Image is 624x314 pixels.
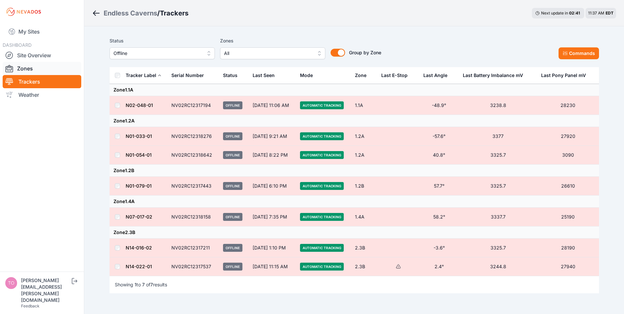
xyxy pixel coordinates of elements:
[3,75,81,88] a: Trackers
[220,47,325,59] button: All
[3,24,81,39] a: My Sites
[419,208,459,226] td: 58.2°
[135,282,137,287] span: 1
[351,239,377,257] td: 2.3B
[3,49,81,62] a: Site Overview
[249,177,296,196] td: [DATE] 6:10 PM
[588,11,604,15] span: 11:37 AM
[142,282,145,287] span: 7
[537,208,599,226] td: 25190
[171,67,209,83] button: Serial Number
[459,146,537,165] td: 3325.7
[5,277,17,289] img: tomasz.barcz@energix-group.com
[223,101,242,109] span: Offline
[300,132,344,140] span: Automatic Tracking
[157,9,160,18] span: /
[167,257,219,276] td: NV02RC12317537
[223,182,242,190] span: Offline
[349,50,381,55] span: Group by Zone
[167,239,219,257] td: NV02RC12317211
[541,67,591,83] button: Last Pony Panel mV
[300,182,344,190] span: Automatic Tracking
[223,72,237,79] div: Status
[126,245,152,250] a: N14-016-02
[171,72,204,79] div: Serial Number
[249,208,296,226] td: [DATE] 7:35 PM
[110,165,599,177] td: Zone 1.2B
[115,281,167,288] p: Showing to of results
[126,67,162,83] button: Tracker Label
[167,208,219,226] td: NV02RC12318158
[126,152,152,158] a: N01-054-01
[300,244,344,252] span: Automatic Tracking
[541,11,568,15] span: Next update in
[126,264,152,269] a: N14-022-01
[300,263,344,271] span: Automatic Tracking
[249,127,296,146] td: [DATE] 9:21 AM
[223,263,242,271] span: Offline
[167,146,219,165] td: NV02RC12318642
[21,303,39,308] a: Feedback
[606,11,613,15] span: EDT
[167,96,219,115] td: NV02RC12317194
[110,115,599,127] td: Zone 1.2A
[300,72,313,79] div: Mode
[351,127,377,146] td: 1.2A
[126,102,153,108] a: N02-048-01
[351,177,377,196] td: 1.2B
[249,96,296,115] td: [DATE] 11:06 AM
[249,146,296,165] td: [DATE] 8:22 PM
[223,132,242,140] span: Offline
[3,88,81,101] a: Weather
[559,47,599,59] button: Commands
[537,127,599,146] td: 27920
[537,257,599,276] td: 27940
[5,7,42,17] img: Nevados
[223,213,242,221] span: Offline
[537,239,599,257] td: 28190
[419,239,459,257] td: -3.6°
[167,127,219,146] td: NV02RC12318276
[160,9,188,18] h3: Trackers
[110,196,599,208] td: Zone 1.4A
[459,239,537,257] td: 3325.7
[355,72,366,79] div: Zone
[300,151,344,159] span: Automatic Tracking
[419,257,459,276] td: 2.4°
[113,49,202,57] span: Offline
[126,72,156,79] div: Tracker Label
[423,67,453,83] button: Last Angle
[355,67,372,83] button: Zone
[569,11,581,16] div: 02 : 41
[459,177,537,196] td: 3325.7
[110,226,599,239] td: Zone 2.3B
[92,5,188,22] nav: Breadcrumb
[459,257,537,276] td: 3244.8
[351,96,377,115] td: 1.1A
[351,146,377,165] td: 1.2A
[537,96,599,115] td: 28230
[104,9,157,18] a: Endless Caverns
[459,96,537,115] td: 3238.8
[463,67,528,83] button: Last Battery Imbalance mV
[150,282,153,287] span: 7
[249,239,296,257] td: [DATE] 1:10 PM
[110,84,599,96] td: Zone 1.1A
[459,208,537,226] td: 3337.7
[3,42,32,48] span: DASHBOARD
[419,146,459,165] td: 40.8°
[463,72,523,79] div: Last Battery Imbalance mV
[3,62,81,75] a: Zones
[220,37,325,45] label: Zones
[224,49,312,57] span: All
[459,127,537,146] td: 3377
[541,72,586,79] div: Last Pony Panel mV
[537,177,599,196] td: 26610
[223,67,243,83] button: Status
[126,183,152,189] a: N01-079-01
[110,47,215,59] button: Offline
[126,214,152,220] a: N07-017-02
[423,72,447,79] div: Last Angle
[249,257,296,276] td: [DATE] 11:15 AM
